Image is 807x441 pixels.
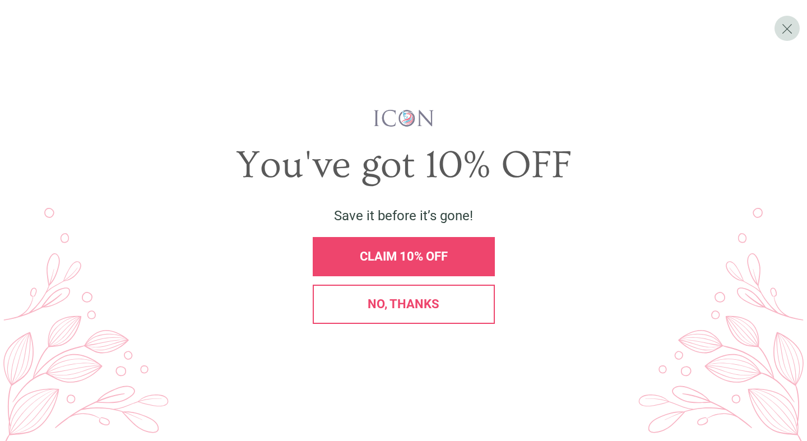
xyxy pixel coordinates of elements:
[781,20,793,37] span: X
[360,249,448,263] span: CLAIM 10% OFF
[236,143,572,187] span: You've got 10% OFF
[334,208,473,224] span: Save it before it’s gone!
[372,109,435,128] img: iconwallstickersl_1754656298800.png
[368,297,439,311] span: No, thanks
